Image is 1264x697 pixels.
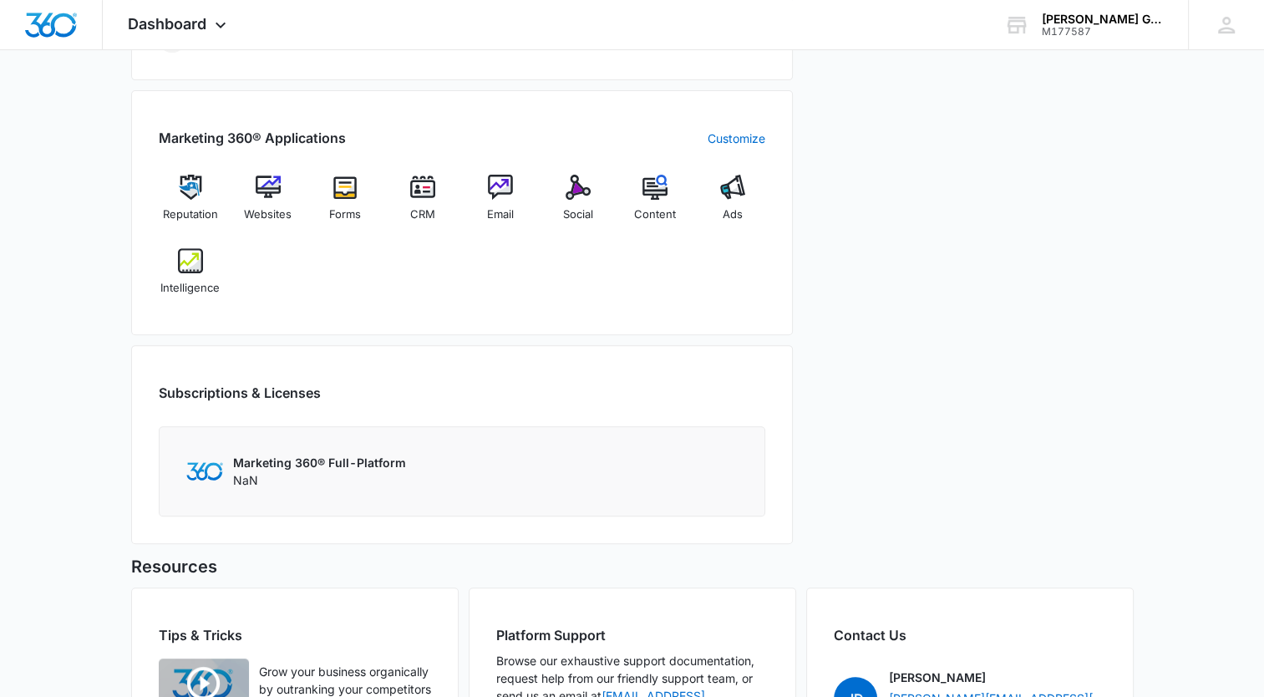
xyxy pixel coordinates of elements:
[236,175,300,235] a: Websites
[1042,13,1164,26] div: account name
[244,206,292,223] span: Websites
[159,128,346,148] h2: Marketing 360® Applications
[329,206,361,223] span: Forms
[163,206,218,223] span: Reputation
[708,130,765,147] a: Customize
[159,383,321,403] h2: Subscriptions & Licenses
[487,206,514,223] span: Email
[563,206,593,223] span: Social
[159,175,223,235] a: Reputation
[233,454,406,489] div: NaN
[634,206,676,223] span: Content
[128,15,206,33] span: Dashboard
[131,554,1134,579] h5: Resources
[391,175,455,235] a: CRM
[834,625,1106,645] h2: Contact Us
[313,175,378,235] a: Forms
[410,206,435,223] span: CRM
[1042,26,1164,38] div: account id
[623,175,688,235] a: Content
[889,669,986,686] p: [PERSON_NAME]
[701,175,765,235] a: Ads
[160,280,220,297] span: Intelligence
[723,206,743,223] span: Ads
[233,454,406,471] p: Marketing 360® Full-Platform
[546,175,610,235] a: Social
[159,625,431,645] h2: Tips & Tricks
[159,248,223,308] a: Intelligence
[496,625,769,645] h2: Platform Support
[469,175,533,235] a: Email
[186,462,223,480] img: Marketing 360 Logo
